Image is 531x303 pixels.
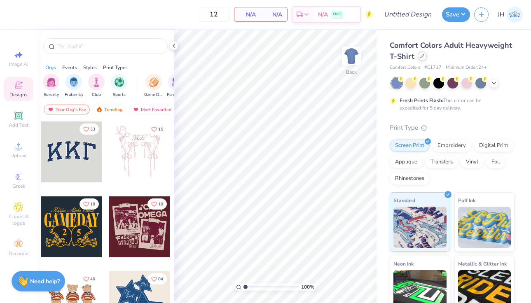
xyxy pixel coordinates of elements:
span: Designs [9,91,28,98]
button: Like [147,198,167,210]
span: Decorate [9,250,28,257]
span: 100 % [301,283,314,291]
span: Fraternity [65,92,83,98]
div: Embroidery [432,140,471,152]
div: Rhinestones [390,172,430,185]
span: Game Day [144,92,163,98]
span: Club [92,92,101,98]
img: Back [343,48,360,64]
button: Save [442,7,470,22]
img: most_fav.gif [133,107,139,112]
span: FREE [333,12,342,17]
span: N/A [318,10,328,19]
div: Trending [92,105,126,114]
span: 18 [90,202,95,206]
span: N/A [239,10,256,19]
div: Screen Print [390,140,430,152]
div: Foil [486,156,505,168]
div: Back [346,68,357,76]
input: – – [198,7,230,22]
a: JH [498,7,523,23]
button: filter button [167,74,186,98]
div: This color can be expedited for 5 day delivery. [400,97,501,112]
div: Most Favorited [129,105,175,114]
span: Comfort Colors Adult Heavyweight T-Shirt [390,40,512,61]
img: Game Day Image [149,77,159,87]
span: Upload [10,152,27,159]
img: most_fav.gif [47,107,54,112]
div: Digital Print [474,140,514,152]
span: Neon Ink [393,259,414,268]
div: filter for Sports [111,74,127,98]
span: N/A [266,10,282,19]
span: JH [498,10,505,19]
span: Metallic & Glitter Ink [458,259,507,268]
img: Jilian Hawkes [507,7,523,23]
span: Clipart & logos [4,213,33,226]
img: Sports Image [115,77,124,87]
span: Sports [113,92,126,98]
span: Parent's Weekend [167,92,186,98]
div: Transfers [425,156,458,168]
img: Sorority Image [47,77,56,87]
img: Standard [393,207,447,248]
div: Orgs [45,64,56,71]
strong: Need help? [30,277,60,285]
img: Fraternity Image [69,77,78,87]
button: Like [80,124,99,135]
div: filter for Sorority [43,74,59,98]
img: Parent's Weekend Image [172,77,181,87]
div: filter for Fraternity [65,74,83,98]
span: Sorority [44,92,59,98]
span: 10 [158,202,163,206]
input: Untitled Design [377,6,438,23]
div: Your Org's Fav [44,105,90,114]
button: Like [80,198,99,210]
div: Vinyl [461,156,484,168]
img: trending.gif [96,107,103,112]
button: filter button [88,74,105,98]
button: Like [147,273,167,284]
span: 84 [158,277,163,281]
div: filter for Parent's Weekend [167,74,186,98]
span: # C1717 [424,64,442,71]
span: 15 [158,127,163,131]
div: Events [62,64,77,71]
div: Applique [390,156,423,168]
input: Try "Alpha" [57,42,162,50]
div: Styles [83,64,97,71]
button: Like [80,273,99,284]
button: filter button [111,74,127,98]
button: filter button [43,74,59,98]
span: Minimum Order: 24 + [446,64,487,71]
div: Print Type [390,123,515,133]
img: Club Image [92,77,101,87]
span: Standard [393,196,415,205]
span: Image AI [9,61,28,68]
span: 33 [90,127,95,131]
span: Comfort Colors [390,64,420,71]
span: Greek [12,183,25,189]
span: 40 [90,277,95,281]
button: Like [147,124,167,135]
span: Add Text [9,122,28,128]
span: Puff Ink [458,196,475,205]
div: filter for Game Day [144,74,163,98]
div: Print Types [103,64,128,71]
div: filter for Club [88,74,105,98]
img: Puff Ink [458,207,511,248]
button: filter button [144,74,163,98]
strong: Fresh Prints Flash: [400,97,443,104]
button: filter button [65,74,83,98]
